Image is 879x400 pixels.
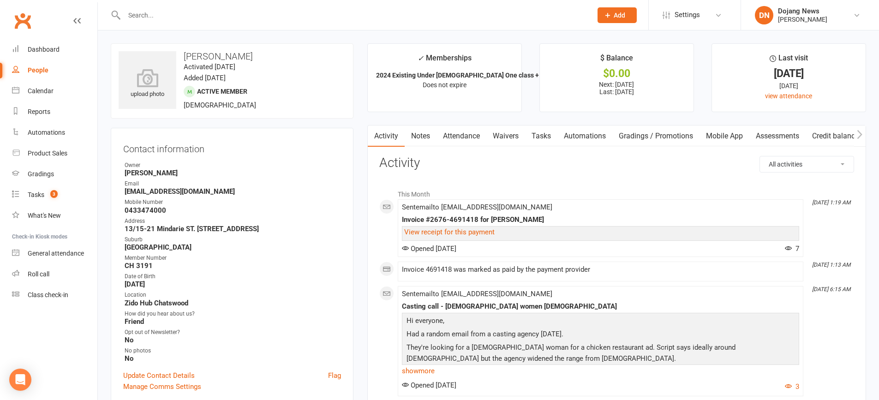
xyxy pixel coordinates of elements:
span: Opened [DATE] [402,381,456,389]
h3: [PERSON_NAME] [119,51,346,61]
a: Flag [328,370,341,381]
a: Class kiosk mode [12,285,97,305]
button: 3 [785,381,799,392]
div: Memberships [418,52,472,69]
time: Added [DATE] [184,74,226,82]
span: Settings [675,5,700,25]
strong: No [125,336,341,344]
span: Sent email to [EMAIL_ADDRESS][DOMAIN_NAME] [402,290,552,298]
a: Gradings / Promotions [612,125,700,147]
a: Tasks [525,125,557,147]
a: Product Sales [12,143,97,164]
div: Invoice 4691418 was marked as paid by the payment provider [402,266,799,274]
div: Product Sales [28,149,67,157]
span: 3 [50,190,58,198]
div: Open Intercom Messenger [9,369,31,391]
h3: Activity [379,156,854,170]
span: Active member [197,88,247,95]
a: Credit balance [806,125,865,147]
span: 7 [785,245,799,253]
strong: No [125,354,341,363]
a: Mobile App [700,125,749,147]
a: Automations [557,125,612,147]
button: Add [598,7,637,23]
a: Update Contact Details [123,370,195,381]
div: Member Number [125,254,341,263]
div: Class check-in [28,291,68,299]
strong: Friend [125,317,341,326]
a: Manage Comms Settings [123,381,201,392]
a: Dashboard [12,39,97,60]
strong: 2024 Existing Under [DEMOGRAPHIC_DATA] One class + one ... [376,72,558,79]
a: Calendar [12,81,97,101]
a: Reports [12,101,97,122]
div: What's New [28,212,61,219]
div: Calendar [28,87,54,95]
div: Email [125,179,341,188]
span: Does not expire [423,81,466,89]
div: [PERSON_NAME] [778,15,827,24]
div: How did you hear about us? [125,310,341,318]
div: $ Balance [600,52,633,69]
i: ✓ [418,54,424,63]
p: Hi everyone, [404,315,797,328]
div: Invoice #2676-4691418 for [PERSON_NAME] [402,216,799,224]
div: Suburb [125,235,341,244]
a: Gradings [12,164,97,185]
div: DN [755,6,773,24]
strong: Zido Hub Chatswood [125,299,341,307]
div: Owner [125,161,341,170]
div: Last visit [770,52,808,69]
p: They're looking for a [DEMOGRAPHIC_DATA] woman for a chicken restaurant ad. Script says ideally a... [404,342,797,366]
a: show more [402,364,799,377]
a: View receipt for this payment [404,228,495,236]
strong: [EMAIL_ADDRESS][DOMAIN_NAME] [125,187,341,196]
span: Opened [DATE] [402,245,456,253]
li: This Month [379,185,854,199]
span: Sent email to [EMAIL_ADDRESS][DOMAIN_NAME] [402,203,552,211]
a: Clubworx [11,9,34,32]
a: People [12,60,97,81]
a: General attendance kiosk mode [12,243,97,264]
strong: [GEOGRAPHIC_DATA] [125,243,341,251]
i: [DATE] 6:15 AM [812,286,850,293]
a: Assessments [749,125,806,147]
div: upload photo [119,69,176,99]
a: Waivers [486,125,525,147]
div: Roll call [28,270,49,278]
div: No photos [125,346,341,355]
a: Roll call [12,264,97,285]
div: Mobile Number [125,198,341,207]
strong: 13/15-21 Mindarie ST. [STREET_ADDRESS] [125,225,341,233]
a: Attendance [437,125,486,147]
div: Tasks [28,191,44,198]
a: Activity [368,125,405,147]
strong: CH 3191 [125,262,341,270]
a: Notes [405,125,437,147]
div: People [28,66,48,74]
div: Casting call - [DEMOGRAPHIC_DATA] women [DEMOGRAPHIC_DATA] [402,303,799,310]
i: [DATE] 1:19 AM [812,199,850,206]
div: Dojang News [778,7,827,15]
p: Next: [DATE] Last: [DATE] [548,81,685,96]
strong: [PERSON_NAME] [125,169,341,177]
a: Automations [12,122,97,143]
strong: 0433474000 [125,206,341,215]
span: [DEMOGRAPHIC_DATA] [184,101,256,109]
time: Activated [DATE] [184,63,235,71]
div: [DATE] [720,69,857,78]
h3: Contact information [123,140,341,154]
input: Search... [121,9,586,22]
a: view attendance [765,92,812,100]
div: Opt out of Newsletter? [125,328,341,337]
div: Automations [28,129,65,136]
div: Date of Birth [125,272,341,281]
div: [DATE] [720,81,857,91]
div: Location [125,291,341,299]
p: Had a random email from a casting agency [DATE]. [404,328,797,342]
a: What's New [12,205,97,226]
strong: [DATE] [125,280,341,288]
i: [DATE] 1:13 AM [812,262,850,268]
a: Tasks 3 [12,185,97,205]
div: Reports [28,108,50,115]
